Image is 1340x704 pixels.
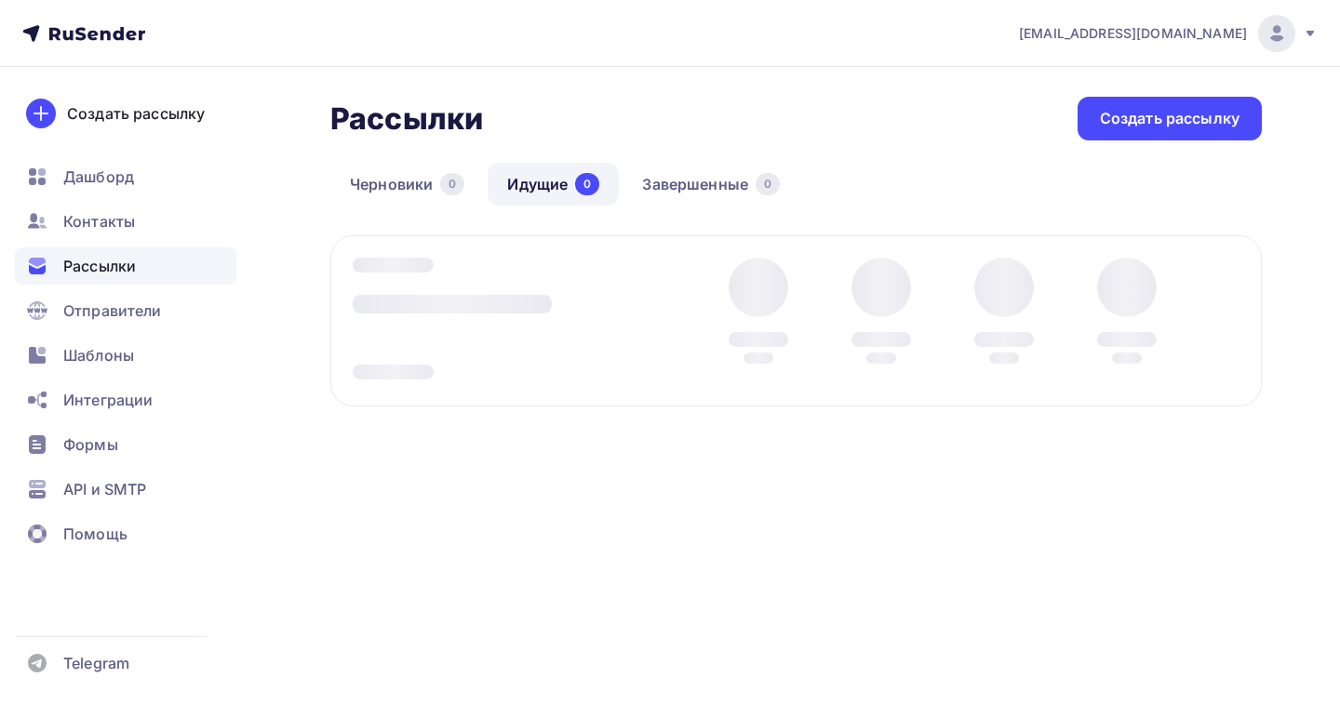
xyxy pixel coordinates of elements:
div: Создать рассылку [1100,108,1239,129]
span: Шаблоны [63,344,134,366]
a: Шаблоны [15,337,236,374]
a: Дашборд [15,158,236,195]
span: Отправители [63,299,162,322]
a: Формы [15,426,236,463]
span: Контакты [63,210,135,232]
div: 0 [756,173,780,195]
a: Контакты [15,203,236,240]
span: Дашборд [63,166,134,188]
span: Рассылки [63,255,136,277]
h2: Рассылки [330,100,483,138]
a: Рассылки [15,247,236,285]
a: [EMAIL_ADDRESS][DOMAIN_NAME] [1019,15,1318,52]
span: API и SMTP [63,478,146,500]
div: Создать рассылку [67,102,205,125]
a: Черновики0 [330,163,484,206]
a: Отправители [15,292,236,329]
a: Идущие0 [488,163,619,206]
a: Завершенные0 [623,163,799,206]
span: Формы [63,433,118,456]
span: Помощь [63,523,127,545]
span: [EMAIL_ADDRESS][DOMAIN_NAME] [1019,24,1247,43]
div: 0 [575,173,599,195]
span: Telegram [63,652,129,674]
span: Интеграции [63,389,153,411]
div: 0 [440,173,464,195]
